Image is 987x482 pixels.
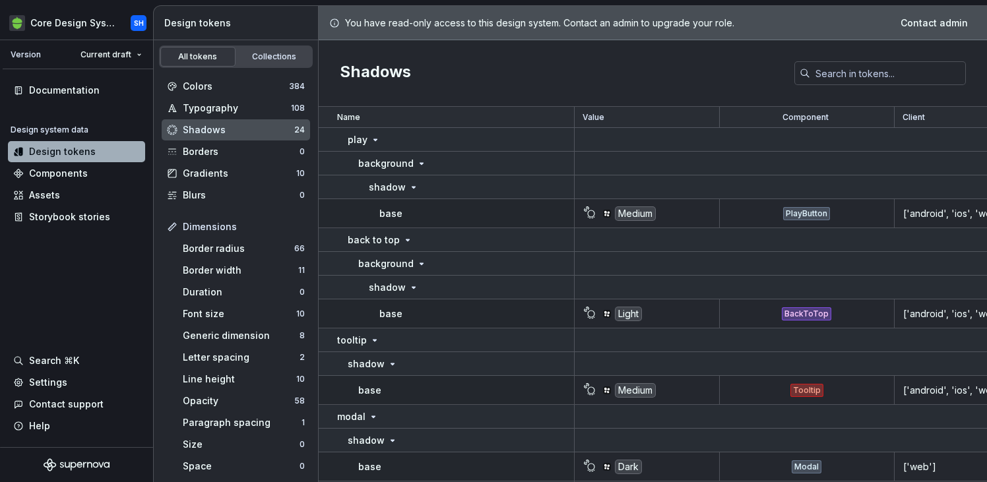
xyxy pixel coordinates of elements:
[300,352,305,363] div: 2
[29,354,79,367] div: Search ⌘K
[177,282,310,303] a: Duration0
[348,133,367,146] p: play
[782,307,831,320] div: BackToTop
[8,372,145,393] a: Settings
[29,167,88,180] div: Components
[300,146,305,157] div: 0
[80,49,131,60] span: Current draft
[183,167,296,180] div: Gradients
[337,410,366,423] p: modal
[294,396,305,406] div: 58
[615,460,642,474] div: Dark
[294,125,305,135] div: 24
[615,383,656,398] div: Medium
[358,257,414,270] p: background
[177,412,310,433] a: Paragraph spacing1
[369,281,406,294] p: shadow
[183,329,300,342] div: Generic dimension
[300,330,305,341] div: 8
[300,190,305,200] div: 0
[134,18,144,28] div: SH
[358,384,381,397] p: base
[177,325,310,346] a: Generic dimension8
[29,210,110,224] div: Storybook stories
[8,80,145,101] a: Documentation
[162,185,310,206] a: Blurs0
[294,243,305,254] div: 66
[289,81,305,92] div: 384
[901,16,968,30] span: Contact admin
[162,76,310,97] a: Colors384
[300,439,305,450] div: 0
[348,434,385,447] p: shadow
[183,394,294,407] div: Opacity
[29,145,96,158] div: Design tokens
[810,61,966,85] input: Search in tokens...
[183,438,300,451] div: Size
[165,51,231,62] div: All tokens
[183,102,291,115] div: Typography
[358,460,381,473] p: base
[298,265,305,276] div: 11
[183,307,296,320] div: Font size
[177,434,310,455] a: Size0
[8,185,145,206] a: Assets
[177,303,310,324] a: Font size10
[183,80,289,93] div: Colors
[892,11,976,35] a: Contact admin
[183,286,300,299] div: Duration
[792,460,821,473] div: Modal
[11,125,88,135] div: Design system data
[300,287,305,297] div: 0
[183,123,294,136] div: Shadows
[8,394,145,415] button: Contact support
[3,9,150,37] button: Core Design SystemSH
[183,189,300,202] div: Blurs
[615,307,642,321] div: Light
[177,347,310,368] a: Letter spacing2
[583,112,604,123] p: Value
[44,458,110,471] svg: Supernova Logo
[183,145,300,158] div: Borders
[177,238,310,259] a: Border radius66
[8,206,145,227] a: Storybook stories
[296,309,305,319] div: 10
[183,264,298,277] div: Border width
[177,369,310,390] a: Line height10
[162,119,310,140] a: Shadows24
[29,84,100,97] div: Documentation
[177,456,310,477] a: Space0
[300,461,305,471] div: 0
[29,376,67,389] div: Settings
[177,390,310,411] a: Opacity58
[296,374,305,384] div: 10
[783,207,830,220] div: PlayButton
[183,242,294,255] div: Border radius
[11,49,41,60] div: Version
[8,141,145,162] a: Design tokens
[29,189,60,202] div: Assets
[183,220,305,233] div: Dimensions
[8,350,145,371] button: Search ⌘K
[291,103,305,113] div: 108
[358,157,414,170] p: background
[162,163,310,184] a: Gradients10
[30,16,115,30] div: Core Design System
[296,168,305,179] div: 10
[241,51,307,62] div: Collections
[183,373,296,386] div: Line height
[302,417,305,428] div: 1
[177,260,310,281] a: Border width11
[75,45,148,64] button: Current draft
[9,15,25,31] img: 236da360-d76e-47e8-bd69-d9ae43f958f1.png
[615,206,656,221] div: Medium
[337,112,360,123] p: Name
[162,98,310,119] a: Typography108
[29,419,50,433] div: Help
[348,357,385,371] p: shadow
[183,351,300,364] div: Letter spacing
[29,398,104,411] div: Contact support
[379,207,402,220] p: base
[782,112,829,123] p: Component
